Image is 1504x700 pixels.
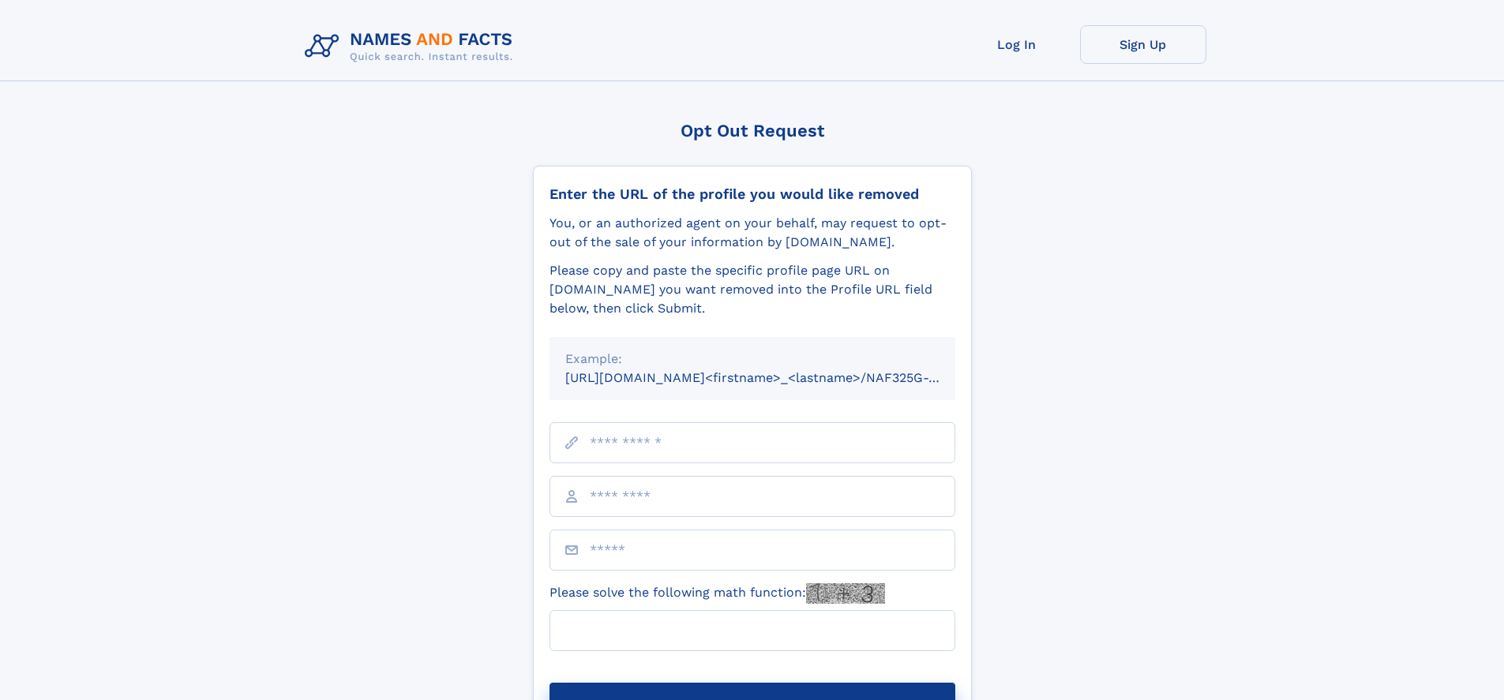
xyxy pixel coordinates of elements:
[1080,25,1206,64] a: Sign Up
[298,25,526,68] img: Logo Names and Facts
[565,350,940,369] div: Example:
[549,583,885,604] label: Please solve the following math function:
[549,185,955,203] div: Enter the URL of the profile you would like removed
[533,121,972,140] div: Opt Out Request
[549,214,955,252] div: You, or an authorized agent on your behalf, may request to opt-out of the sale of your informatio...
[565,370,985,385] small: [URL][DOMAIN_NAME]<firstname>_<lastname>/NAF325G-xxxxxxxx
[549,261,955,318] div: Please copy and paste the specific profile page URL on [DOMAIN_NAME] you want removed into the Pr...
[954,25,1080,64] a: Log In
